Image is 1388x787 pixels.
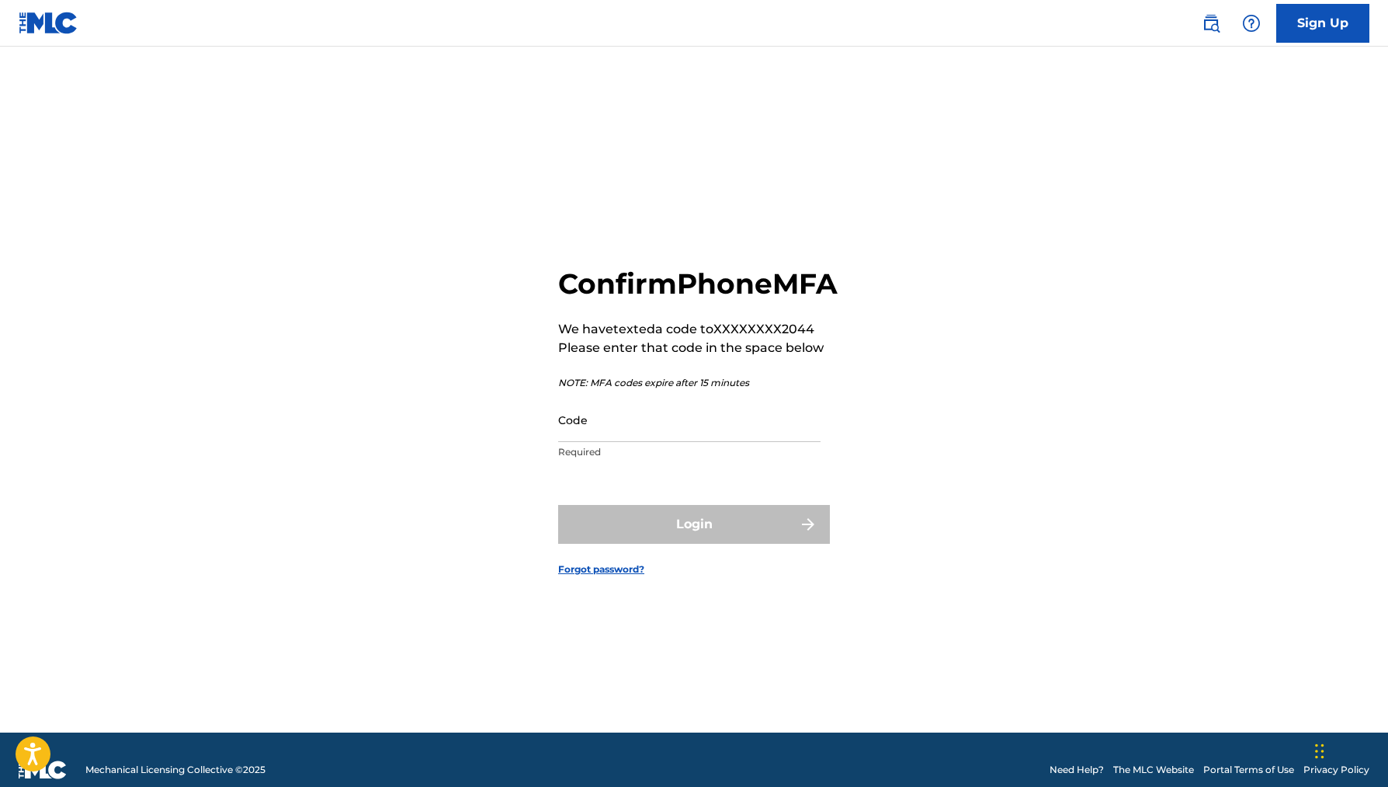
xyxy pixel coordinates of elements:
[1303,763,1369,777] a: Privacy Policy
[558,339,838,357] p: Please enter that code in the space below
[558,562,644,576] a: Forgot password?
[1315,728,1324,775] div: Drag
[558,266,838,301] h2: Confirm Phone MFA
[1202,14,1220,33] img: search
[1242,14,1261,33] img: help
[19,12,78,34] img: MLC Logo
[1195,8,1227,39] a: Public Search
[1236,8,1267,39] div: Help
[558,376,838,390] p: NOTE: MFA codes expire after 15 minutes
[558,445,821,459] p: Required
[1310,712,1388,787] iframe: Chat Widget
[1113,763,1194,777] a: The MLC Website
[558,320,838,339] p: We have texted a code to XXXXXXXX2044
[1276,4,1369,43] a: Sign Up
[1050,763,1104,777] a: Need Help?
[85,763,265,777] span: Mechanical Licensing Collective © 2025
[19,761,67,779] img: logo
[1203,763,1294,777] a: Portal Terms of Use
